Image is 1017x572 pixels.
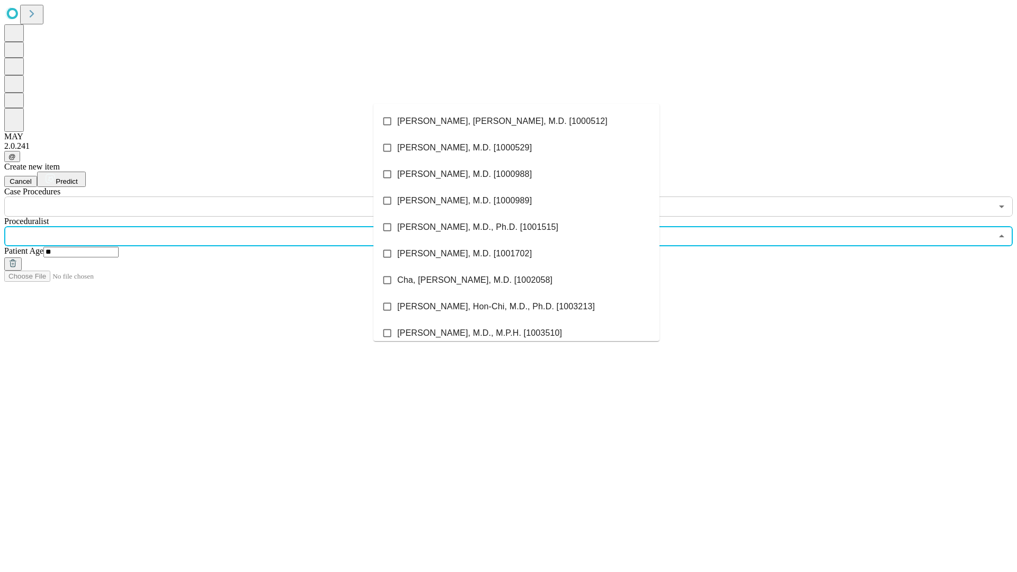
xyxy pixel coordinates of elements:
[397,247,532,260] span: [PERSON_NAME], M.D. [1001702]
[4,187,60,196] span: Scheduled Procedure
[994,199,1009,214] button: Open
[37,172,86,187] button: Predict
[397,115,608,128] span: [PERSON_NAME], [PERSON_NAME], M.D. [1000512]
[8,153,16,160] span: @
[10,177,32,185] span: Cancel
[397,194,532,207] span: [PERSON_NAME], M.D. [1000989]
[397,327,562,339] span: [PERSON_NAME], M.D., M.P.H. [1003510]
[397,274,552,287] span: Cha, [PERSON_NAME], M.D. [1002058]
[397,168,532,181] span: [PERSON_NAME], M.D. [1000988]
[4,246,43,255] span: Patient Age
[4,132,1013,141] div: MAY
[397,300,595,313] span: [PERSON_NAME], Hon-Chi, M.D., Ph.D. [1003213]
[4,176,37,187] button: Cancel
[4,217,49,226] span: Proceduralist
[994,229,1009,244] button: Close
[397,221,558,234] span: [PERSON_NAME], M.D., Ph.D. [1001515]
[4,162,60,171] span: Create new item
[56,177,77,185] span: Predict
[4,141,1013,151] div: 2.0.241
[4,151,20,162] button: @
[397,141,532,154] span: [PERSON_NAME], M.D. [1000529]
